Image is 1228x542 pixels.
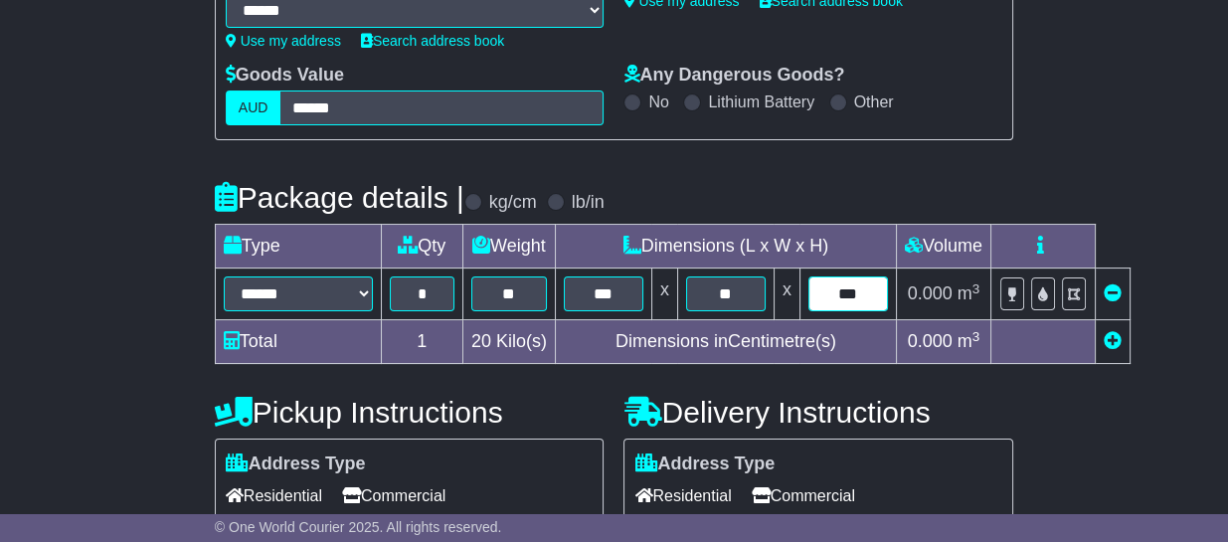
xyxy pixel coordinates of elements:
[908,331,953,351] span: 0.000
[226,511,360,542] span: Air & Sea Depot
[634,511,769,542] span: Air & Sea Depot
[972,281,980,296] sup: 3
[489,192,537,214] label: kg/cm
[226,480,322,511] span: Residential
[361,33,504,49] a: Search address book
[651,269,677,320] td: x
[462,225,555,269] td: Weight
[648,92,668,111] label: No
[1104,283,1122,303] a: Remove this item
[972,329,980,344] sup: 3
[572,192,605,214] label: lb/in
[215,320,381,364] td: Total
[215,396,605,429] h4: Pickup Instructions
[623,396,1013,429] h4: Delivery Instructions
[555,320,896,364] td: Dimensions in Centimetre(s)
[462,320,555,364] td: Kilo(s)
[623,65,844,87] label: Any Dangerous Goods?
[708,92,814,111] label: Lithium Battery
[1104,331,1122,351] a: Add new item
[215,225,381,269] td: Type
[226,90,281,125] label: AUD
[215,181,464,214] h4: Package details |
[958,283,980,303] span: m
[896,225,990,269] td: Volume
[774,269,799,320] td: x
[226,65,344,87] label: Goods Value
[908,283,953,303] span: 0.000
[752,480,855,511] span: Commercial
[854,92,894,111] label: Other
[634,453,775,475] label: Address Type
[226,33,341,49] a: Use my address
[215,519,502,535] span: © One World Courier 2025. All rights reserved.
[958,331,980,351] span: m
[555,225,896,269] td: Dimensions (L x W x H)
[342,480,445,511] span: Commercial
[634,480,731,511] span: Residential
[226,453,366,475] label: Address Type
[381,225,462,269] td: Qty
[471,331,491,351] span: 20
[381,320,462,364] td: 1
